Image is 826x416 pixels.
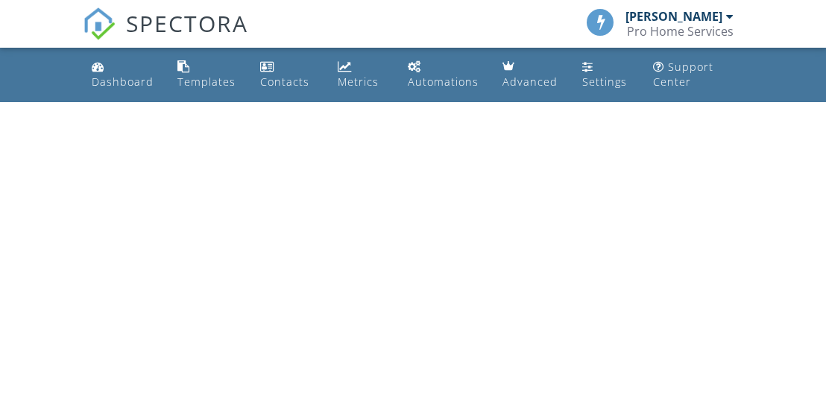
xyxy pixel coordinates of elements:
[86,54,160,96] a: Dashboard
[254,54,319,96] a: Contacts
[582,75,627,89] div: Settings
[625,9,722,24] div: [PERSON_NAME]
[627,24,734,39] div: Pro Home Services
[260,75,309,89] div: Contacts
[576,54,635,96] a: Settings
[92,75,154,89] div: Dashboard
[653,60,713,89] div: Support Center
[171,54,242,96] a: Templates
[177,75,236,89] div: Templates
[126,7,248,39] span: SPECTORA
[402,54,485,96] a: Automations (Basic)
[83,20,248,51] a: SPECTORA
[408,75,479,89] div: Automations
[332,54,390,96] a: Metrics
[502,75,558,89] div: Advanced
[338,75,379,89] div: Metrics
[83,7,116,40] img: The Best Home Inspection Software - Spectora
[647,54,741,96] a: Support Center
[496,54,564,96] a: Advanced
